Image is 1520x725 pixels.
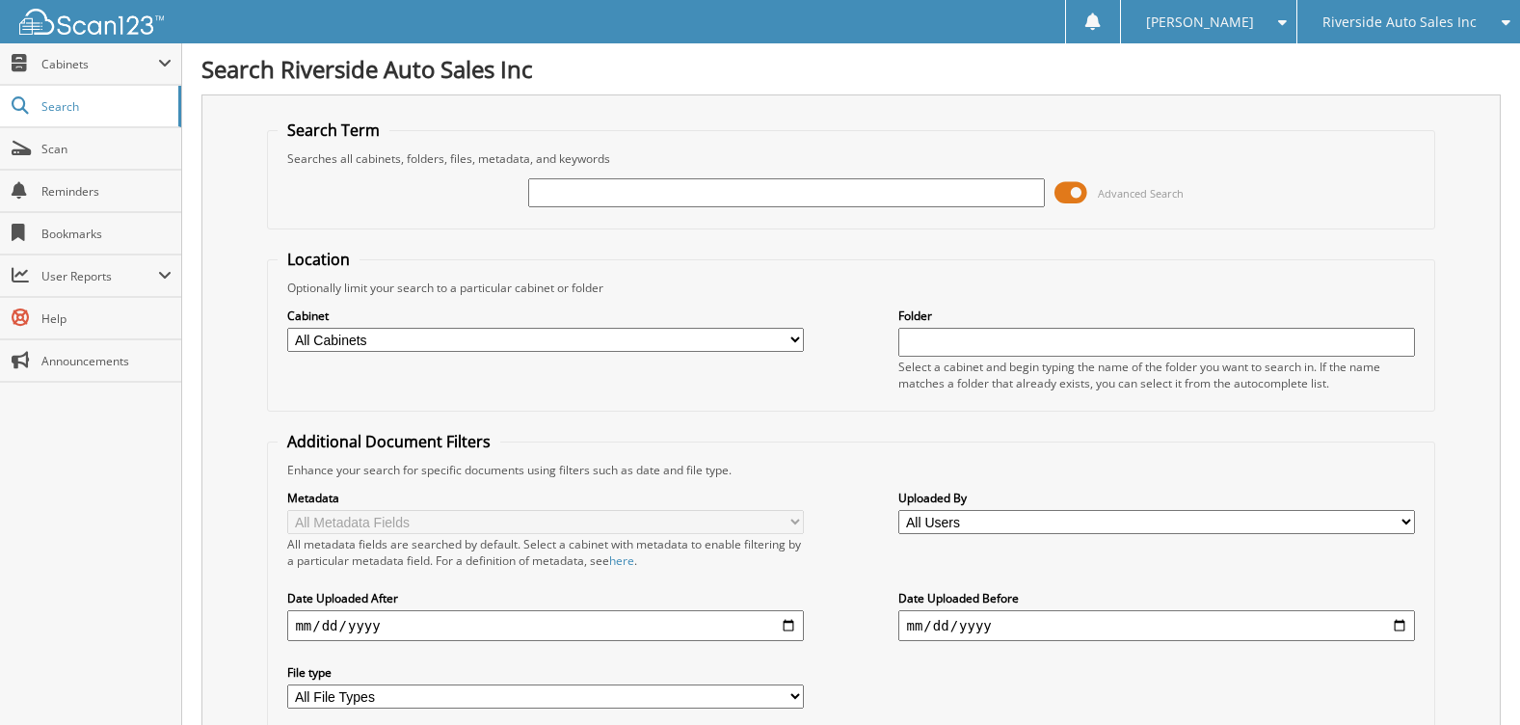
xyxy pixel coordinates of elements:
input: start [287,610,803,641]
label: Uploaded By [898,490,1414,506]
div: Enhance your search for specific documents using filters such as date and file type. [278,462,1424,478]
span: Help [41,310,172,327]
div: All metadata fields are searched by default. Select a cabinet with metadata to enable filtering b... [287,536,803,569]
span: Announcements [41,353,172,369]
span: Advanced Search [1098,186,1184,201]
div: Searches all cabinets, folders, files, metadata, and keywords [278,150,1424,167]
label: Metadata [287,490,803,506]
legend: Additional Document Filters [278,431,500,452]
span: Search [41,98,169,115]
label: Date Uploaded After [287,590,803,606]
label: Folder [898,308,1414,324]
h1: Search Riverside Auto Sales Inc [201,53,1501,85]
span: Scan [41,141,172,157]
input: end [898,610,1414,641]
span: Reminders [41,183,172,200]
legend: Search Term [278,120,389,141]
span: Riverside Auto Sales Inc [1322,16,1477,28]
img: scan123-logo-white.svg [19,9,164,35]
legend: Location [278,249,360,270]
span: [PERSON_NAME] [1146,16,1254,28]
span: User Reports [41,268,158,284]
label: File type [287,664,803,681]
div: Optionally limit your search to a particular cabinet or folder [278,280,1424,296]
span: Bookmarks [41,226,172,242]
span: Cabinets [41,56,158,72]
a: here [609,552,634,569]
label: Cabinet [287,308,803,324]
label: Date Uploaded Before [898,590,1414,606]
div: Select a cabinet and begin typing the name of the folder you want to search in. If the name match... [898,359,1414,391]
